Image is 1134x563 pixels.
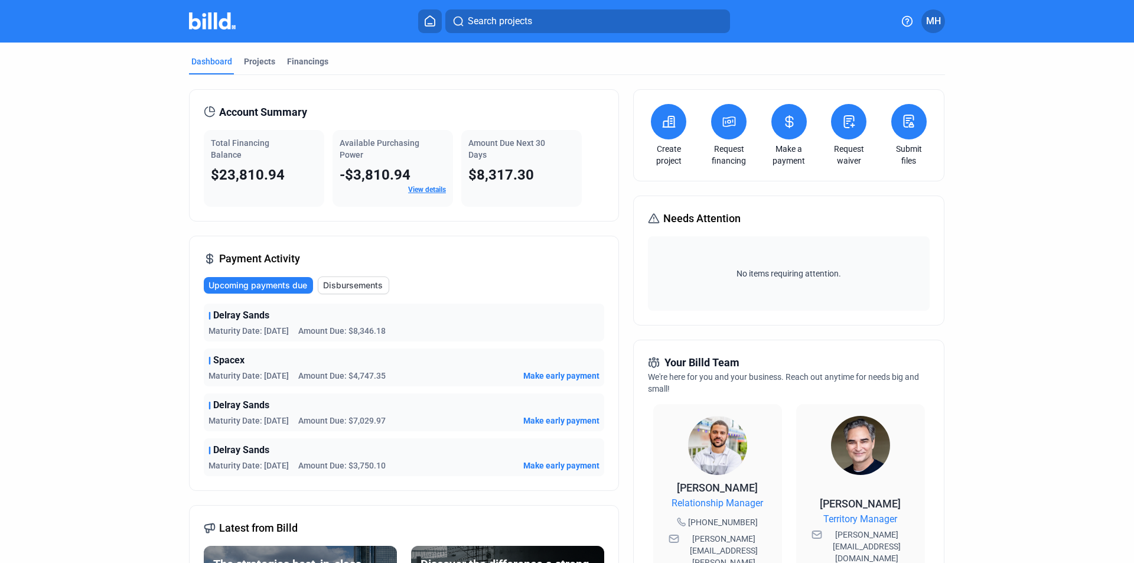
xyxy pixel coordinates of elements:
span: Amount Due: $7,029.97 [298,415,386,427]
span: We're here for you and your business. Reach out anytime for needs big and small! [648,372,919,393]
span: Maturity Date: [DATE] [208,370,289,382]
span: Payment Activity [219,250,300,267]
img: Territory Manager [831,416,890,475]
span: Upcoming payments due [208,279,307,291]
span: Search projects [468,14,532,28]
button: Make early payment [523,415,599,427]
button: Make early payment [523,370,599,382]
div: Projects [244,56,275,67]
span: Relationship Manager [672,496,763,510]
span: Amount Due: $4,747.35 [298,370,386,382]
span: [PERSON_NAME] [677,481,758,494]
span: Delray Sands [213,443,269,457]
span: Amount Due: $8,346.18 [298,325,386,337]
img: Billd Company Logo [189,12,236,30]
span: Needs Attention [663,210,741,227]
a: View details [408,186,446,194]
a: Request waiver [828,143,869,167]
a: Request financing [708,143,750,167]
button: MH [921,9,945,33]
a: Make a payment [768,143,810,167]
div: Dashboard [191,56,232,67]
span: -$3,810.94 [340,167,410,183]
span: Maturity Date: [DATE] [208,325,289,337]
span: $8,317.30 [468,167,534,183]
span: Spacex [213,353,245,367]
button: Upcoming payments due [204,277,313,294]
a: Submit files [888,143,930,167]
span: Disbursements [323,279,383,291]
span: Delray Sands [213,398,269,412]
button: Search projects [445,9,730,33]
button: Disbursements [318,276,389,294]
button: Make early payment [523,460,599,471]
span: $23,810.94 [211,167,285,183]
span: Available Purchasing Power [340,138,419,160]
span: [PERSON_NAME] [820,497,901,510]
span: Latest from Billd [219,520,298,536]
span: MH [926,14,941,28]
a: Create project [648,143,689,167]
span: Your Billd Team [664,354,739,371]
span: Amount Due Next 30 Days [468,138,545,160]
span: [PHONE_NUMBER] [688,516,758,528]
span: Delray Sands [213,308,269,323]
span: Amount Due: $3,750.10 [298,460,386,471]
span: No items requiring attention. [653,268,924,279]
span: Territory Manager [823,512,897,526]
img: Relationship Manager [688,416,747,475]
div: Financings [287,56,328,67]
span: Maturity Date: [DATE] [208,415,289,427]
span: Total Financing Balance [211,138,269,160]
span: Maturity Date: [DATE] [208,460,289,471]
span: Account Summary [219,104,307,121]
